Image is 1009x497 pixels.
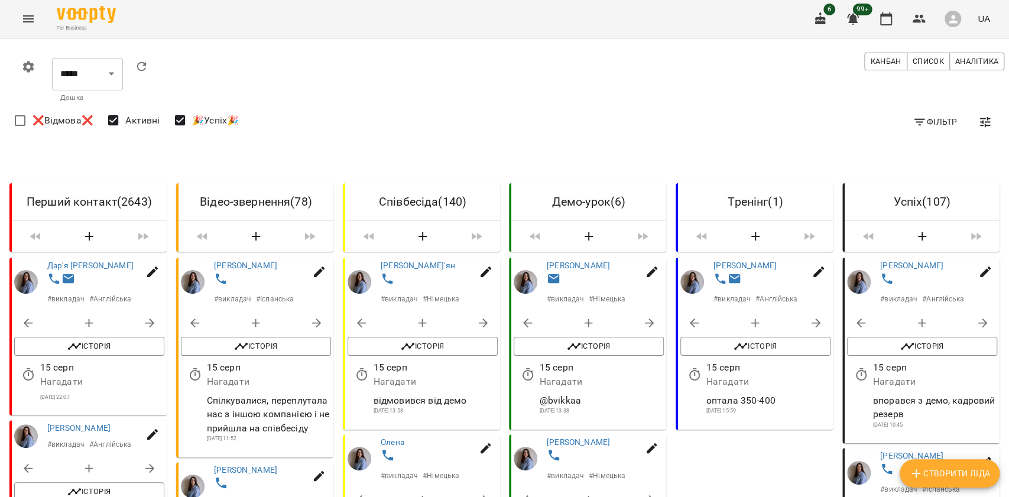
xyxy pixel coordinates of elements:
button: Історія [348,337,498,356]
p: 15 серп [706,360,830,375]
span: Історія [520,339,658,353]
button: Фільтр [908,111,962,132]
p: # викладач [47,294,85,304]
p: # викладач [547,470,584,480]
span: Пересунути лідів з колонки [624,226,661,247]
span: Пересунути лідів з колонки [291,226,329,247]
a: [PERSON_NAME]’ян [381,261,455,270]
p: відмовився від демо [373,393,497,407]
p: # Іспанська [922,484,960,495]
img: Мірошник Анна [680,270,704,294]
p: # викладач [880,484,917,495]
img: Мірошник Анна [514,270,537,294]
span: Історія [853,339,991,353]
a: [PERSON_NAME] [47,423,111,433]
a: Мірошник Анна [348,447,371,470]
button: Створити Ліда [392,226,453,247]
img: Мірошник Анна [847,270,871,294]
p: Нагадати [40,375,164,389]
p: Нагадати [373,375,497,389]
p: # Англійська [89,294,131,304]
p: # Англійська [755,294,797,304]
img: Мірошник Анна [348,270,371,294]
p: # викладач [547,294,584,304]
a: [PERSON_NAME] [214,261,277,270]
a: [PERSON_NAME] [547,437,610,446]
p: # викладач [713,294,751,304]
button: Створити Ліда [559,226,619,247]
span: Пересунути лідів з колонки [516,226,554,247]
img: Мірошник Анна [14,270,38,294]
p: 15 серп [873,360,997,375]
h6: Перший контакт ( 2643 ) [21,193,157,211]
button: Список [907,53,950,70]
button: Канбан [864,53,907,70]
span: 99+ [853,4,872,15]
p: Дошка [60,92,115,104]
p: оптала 350-400 [706,393,830,407]
p: # Іспанська [256,294,294,304]
span: Створити Ліда [909,466,990,480]
button: Історія [680,337,830,356]
p: # викладач [381,470,418,480]
a: Олена [381,437,404,446]
p: 15 серп [540,360,664,375]
span: Пересунути лідів з колонки [457,226,495,247]
span: Аналітика [955,55,998,68]
span: ❌Відмова❌ [33,113,93,128]
button: Аналітика [949,53,1004,70]
p: [DATE] 13:58 [373,407,497,415]
span: Фільтр [913,115,957,129]
p: # Англійська [89,438,131,449]
h6: Демо-урок ( 6 ) [521,193,657,211]
span: Історія [187,339,325,353]
p: # Німецька [423,470,459,480]
img: Мірошник Анна [847,460,871,484]
p: # викладач [47,438,85,449]
h6: Успіх ( 107 ) [854,193,990,211]
button: Створити Ліда [226,226,286,247]
button: Menu [14,5,43,33]
a: [PERSON_NAME] [713,261,777,270]
span: Пересунути лідів з колонки [183,226,221,247]
p: # Німецька [423,294,459,304]
a: Дар'я [PERSON_NAME] [47,261,134,270]
p: [DATE] 11:52 [206,435,330,443]
h6: Відео-звернення ( 78 ) [188,193,324,211]
span: Історія [353,339,492,353]
a: [PERSON_NAME] [880,261,943,270]
button: Історія [847,337,997,356]
img: Мірошник Анна [14,424,38,448]
button: Створити Ліда [892,226,952,247]
span: Пересунути лідів з колонки [849,226,887,247]
span: For Business [57,24,116,32]
span: 🎉Успіх🎉 [192,113,239,128]
img: Voopty Logo [57,6,116,23]
p: # Німецька [589,294,626,304]
button: Створити Ліда [59,226,119,247]
p: # викладач [880,294,917,304]
span: Пересунути лідів з колонки [957,226,995,247]
p: Нагадати [706,375,830,389]
p: # викладач [214,294,251,304]
h6: Співбесіда ( 140 ) [355,193,491,211]
img: Мірошник Анна [181,270,205,294]
p: 15 серп [206,360,330,375]
a: [PERSON_NAME] [214,465,277,475]
span: Історія [20,339,158,353]
p: # Німецька [589,470,626,480]
div: Мірошник Анна [514,447,537,470]
p: [DATE] 15:59 [706,407,830,415]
